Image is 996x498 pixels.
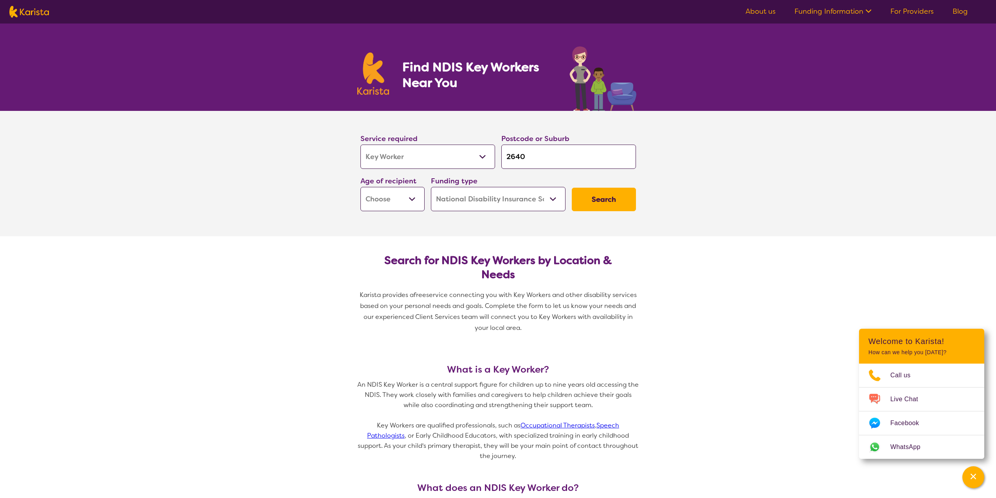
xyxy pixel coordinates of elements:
label: Postcode or Suburb [501,134,569,143]
img: key-worker [567,42,639,111]
span: Karista provides a [360,291,414,299]
button: Search [572,188,636,211]
p: How can we help you [DATE]? [868,349,975,356]
label: Service required [360,134,418,143]
span: free [414,291,426,299]
span: Live Chat [890,393,928,405]
p: Key Workers are qualified professionals, such as , , or Early Childhood Educators, with specializ... [357,420,639,461]
h3: What does an NDIS Key Worker do? [357,482,639,493]
label: Funding type [431,176,477,186]
span: Facebook [890,417,928,429]
label: Age of recipient [360,176,416,186]
ul: Choose channel [859,364,984,459]
div: Channel Menu [859,329,984,459]
button: Channel Menu [962,466,984,488]
a: Blog [953,7,968,16]
img: Karista logo [9,6,49,18]
p: An NDIS Key Worker is a central support figure for children up to nine years old accessing the ND... [357,380,639,410]
h2: Welcome to Karista! [868,337,975,346]
a: Funding Information [794,7,872,16]
img: Karista logo [357,53,389,95]
a: For Providers [890,7,934,16]
a: Web link opens in a new tab. [859,435,984,459]
span: WhatsApp [890,441,930,453]
span: service connecting you with Key Workers and other disability services based on your personal need... [360,291,638,332]
input: Type [501,145,636,169]
a: Occupational Therapists [521,421,595,429]
h1: Find NDIS Key Workers Near You [402,59,554,91]
h3: What is a Key Worker? [357,364,639,375]
h2: Search for NDIS Key Workers by Location & Needs [367,254,630,282]
a: About us [746,7,776,16]
span: Call us [890,369,920,381]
